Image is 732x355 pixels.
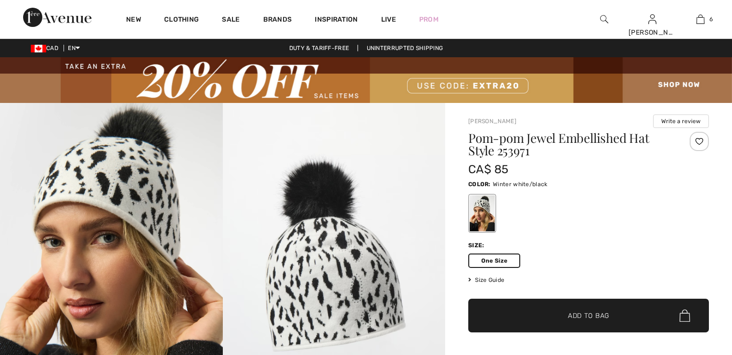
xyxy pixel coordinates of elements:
div: [PERSON_NAME] [629,27,676,38]
div: Size: [468,241,487,250]
span: Color: [468,181,491,188]
button: Write a review [653,114,709,128]
span: CA$ 85 [468,163,509,176]
span: EN [68,45,80,51]
h1: Pom-pom Jewel Embellished Hat Style 253971 [468,132,669,157]
span: Size Guide [468,276,504,284]
a: Live [381,14,396,25]
img: 1ère Avenue [23,8,91,27]
button: Add to Bag [468,299,709,332]
span: One Size [468,254,520,268]
img: My Bag [696,13,705,25]
a: Clothing [164,15,199,25]
img: Bag.svg [680,309,690,322]
a: New [126,15,141,25]
img: search the website [600,13,608,25]
span: 6 [709,15,713,24]
span: Winter white/black [493,181,547,188]
a: Sign In [648,14,656,24]
a: Sale [222,15,240,25]
span: Inspiration [315,15,358,25]
img: Canadian Dollar [31,45,46,52]
span: Add to Bag [568,311,609,321]
a: 6 [677,13,724,25]
a: Brands [263,15,292,25]
div: Winter white/black [470,195,495,231]
a: Prom [419,14,438,25]
a: [PERSON_NAME] [468,118,516,125]
img: My Info [648,13,656,25]
span: CAD [31,45,62,51]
